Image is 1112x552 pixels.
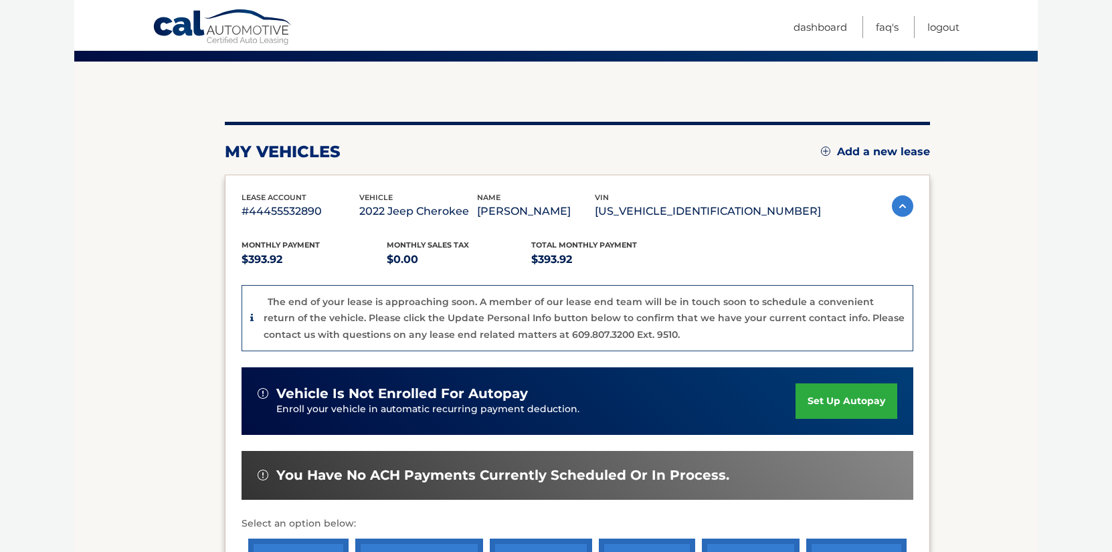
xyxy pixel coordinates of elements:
[387,250,532,269] p: $0.00
[595,202,821,221] p: [US_VEHICLE_IDENTIFICATION_NUMBER]
[821,145,930,159] a: Add a new lease
[927,16,959,38] a: Logout
[876,16,899,38] a: FAQ's
[276,467,729,484] span: You have no ACH payments currently scheduled or in process.
[821,147,830,156] img: add.svg
[225,142,341,162] h2: my vehicles
[264,296,905,341] p: The end of your lease is approaching soon. A member of our lease end team will be in touch soon t...
[794,16,847,38] a: Dashboard
[242,202,359,221] p: #44455532890
[153,9,293,48] a: Cal Automotive
[276,385,528,402] span: vehicle is not enrolled for autopay
[258,388,268,399] img: alert-white.svg
[531,250,676,269] p: $393.92
[276,402,796,417] p: Enroll your vehicle in automatic recurring payment deduction.
[359,202,477,221] p: 2022 Jeep Cherokee
[796,383,897,419] a: set up autopay
[258,470,268,480] img: alert-white.svg
[892,195,913,217] img: accordion-active.svg
[242,240,320,250] span: Monthly Payment
[477,202,595,221] p: [PERSON_NAME]
[242,250,387,269] p: $393.92
[477,193,500,202] span: name
[359,193,393,202] span: vehicle
[531,240,637,250] span: Total Monthly Payment
[242,516,913,532] p: Select an option below:
[242,193,306,202] span: lease account
[387,240,469,250] span: Monthly sales Tax
[595,193,609,202] span: vin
